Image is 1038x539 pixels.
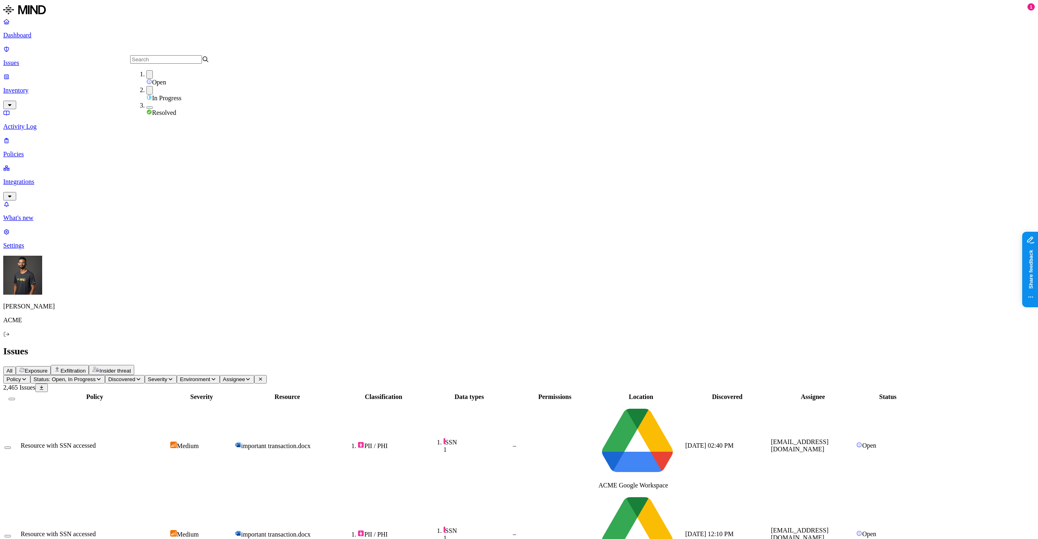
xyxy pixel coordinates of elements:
a: Settings [3,228,1035,249]
span: Exposure [25,368,47,374]
span: ACME Google Workspace [598,482,668,489]
button: Select row [4,535,11,537]
img: pii.svg [358,442,364,448]
span: Open [862,442,876,449]
img: microsoft-word.svg [235,530,241,537]
img: pii-line.svg [444,438,445,444]
div: 1 [444,446,511,453]
div: Permissions [513,393,597,401]
img: status-resolved.svg [146,109,152,115]
div: Classification [341,393,425,401]
span: Medium [177,531,199,538]
a: What's new [3,201,1035,222]
p: What's new [3,214,1035,222]
p: Activity Log [3,123,1035,130]
div: PII / PHI [358,530,425,538]
div: SSN [444,438,511,446]
img: MIND [3,3,46,16]
div: Discovered [685,393,769,401]
div: 1 [1027,3,1035,11]
p: Inventory [3,87,1035,94]
a: Dashboard [3,18,1035,39]
div: Policy [21,393,169,401]
span: Medium [177,442,199,449]
span: – [513,442,516,449]
div: PII / PHI [358,442,425,450]
img: pii.svg [358,530,364,537]
img: Amit Cohen [3,256,42,295]
button: Select row [4,446,11,449]
div: Location [598,393,684,401]
a: Activity Log [3,109,1035,130]
span: Open [152,79,166,86]
div: Severity [170,393,233,401]
p: ACME [3,317,1035,324]
span: important transaction.docx [241,442,311,449]
span: [DATE] 12:10 PM [685,530,733,537]
span: Policy [6,376,21,382]
a: Policies [3,137,1035,158]
span: Open [862,530,876,537]
a: Inventory [3,73,1035,108]
img: severity-medium.svg [170,530,177,537]
span: [EMAIL_ADDRESS][DOMAIN_NAME] [771,438,828,453]
div: Status [856,393,919,401]
a: Integrations [3,164,1035,199]
span: Severity [148,376,167,382]
span: [DATE] 02:40 PM [685,442,733,449]
span: Resolved [152,109,176,116]
span: Discovered [108,376,135,382]
p: Issues [3,59,1035,67]
span: Environment [180,376,210,382]
div: Resource [235,393,340,401]
span: Insider threat [99,368,131,374]
img: status-open.svg [856,530,862,536]
img: pii-line.svg [444,526,445,533]
span: important transaction.docx [241,531,311,538]
button: Select all [9,398,15,400]
span: Status: Open, In Progress [34,376,96,382]
img: severity-medium.svg [170,442,177,448]
p: Dashboard [3,32,1035,39]
div: Data types [427,393,511,401]
img: status-in-progress.svg [146,95,152,100]
p: Integrations [3,178,1035,185]
img: google-drive.svg [598,402,676,480]
span: 2,465 Issues [3,384,35,391]
span: In Progress [152,95,181,101]
div: SSN [444,526,511,535]
span: Resource with SSN accessed [21,530,96,537]
img: status-open.svg [146,79,152,84]
span: Resource with SSN accessed [21,442,96,449]
img: microsoft-word.svg [235,442,241,448]
img: status-open.svg [856,442,862,448]
a: MIND [3,3,1035,18]
h2: Issues [3,346,1035,357]
p: Settings [3,242,1035,249]
input: Search [130,55,202,64]
span: All [6,368,13,374]
a: Issues [3,45,1035,67]
span: – [513,530,516,537]
p: Policies [3,151,1035,158]
span: Exfiltration [60,368,86,374]
span: Assignee [223,376,245,382]
div: Assignee [771,393,855,401]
